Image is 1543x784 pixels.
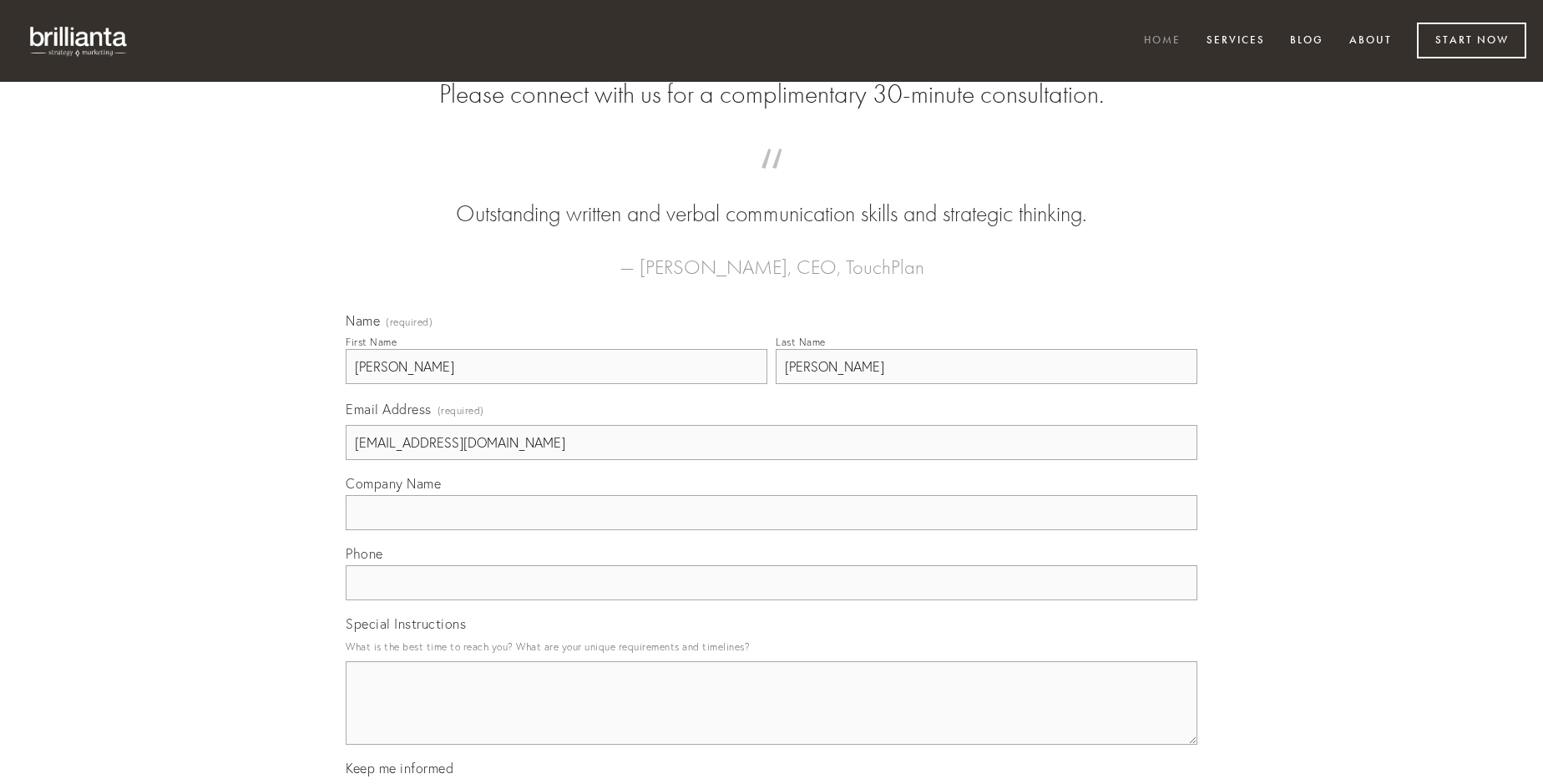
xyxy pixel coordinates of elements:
[386,317,433,327] span: (required)
[372,230,1171,284] figcaption: — [PERSON_NAME], CEO, TouchPlan
[346,475,441,492] span: Company Name
[346,401,432,417] span: Email Address
[776,336,826,348] div: Last Name
[1279,28,1334,55] a: Blog
[346,760,453,776] span: Keep me informed
[1417,23,1526,58] a: Start Now
[438,399,484,422] span: (required)
[1338,28,1403,55] a: About
[372,165,1171,198] span: “
[1196,28,1276,55] a: Services
[372,165,1171,230] blockquote: Outstanding written and verbal communication skills and strategic thinking.
[346,635,1197,658] p: What is the best time to reach you? What are your unique requirements and timelines?
[1133,28,1191,55] a: Home
[346,545,383,562] span: Phone
[346,336,397,348] div: First Name
[17,17,142,65] img: brillianta - research, strategy, marketing
[346,615,466,632] span: Special Instructions
[346,78,1197,110] h2: Please connect with us for a complimentary 30-minute consultation.
[346,312,380,329] span: Name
